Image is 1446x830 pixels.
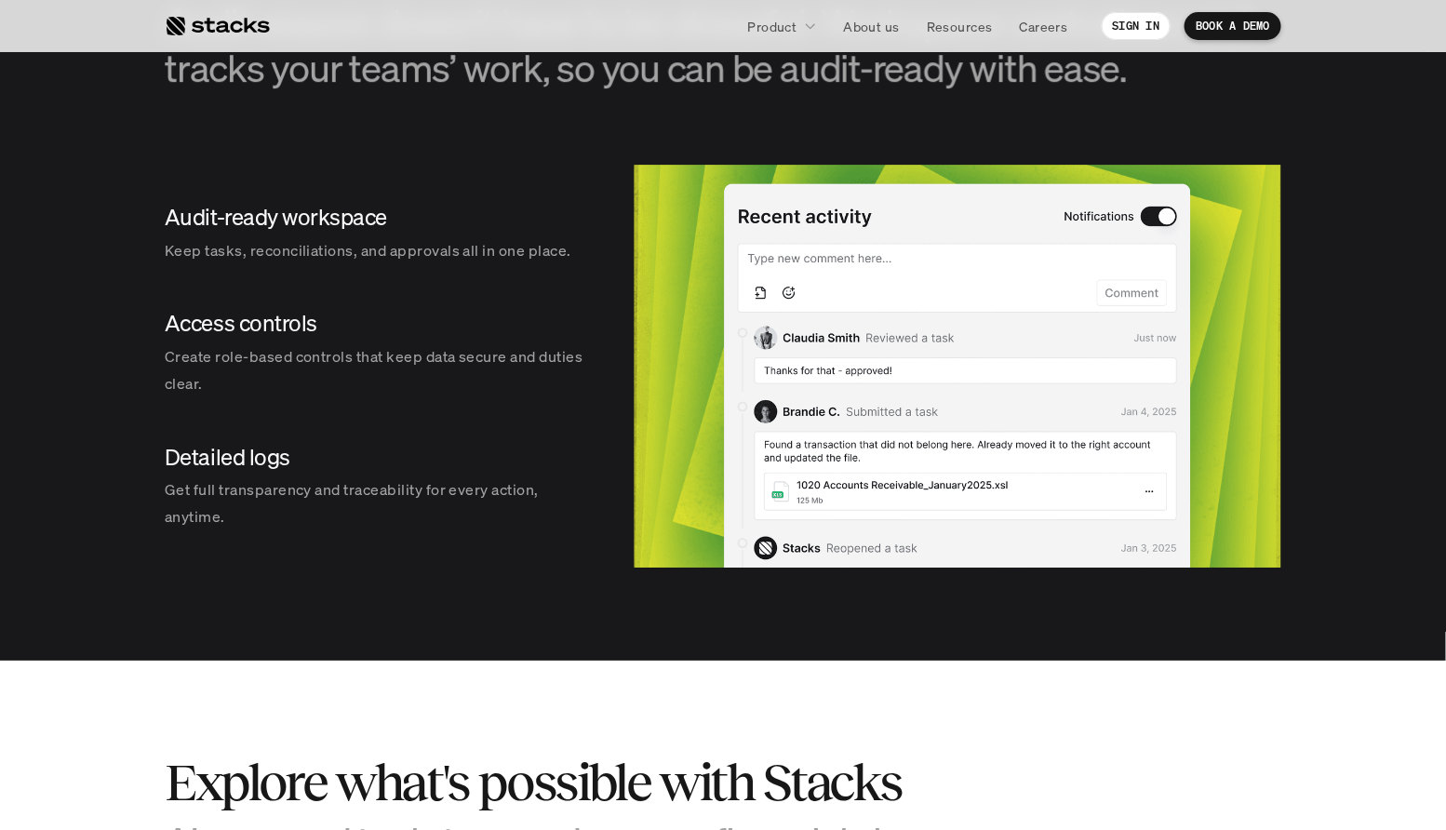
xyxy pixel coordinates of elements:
p: BOOK A DEMO [1196,20,1270,33]
p: Create role-based controls that keep data secure and duties clear. [165,343,596,397]
h4: Access controls [165,308,596,340]
p: Resources [927,17,993,36]
h4: Audit-ready workspace [165,202,596,234]
h2: Explore what's possible with Stacks [165,754,1002,811]
a: BOOK A DEMO [1185,12,1281,40]
a: Resources [916,9,1004,43]
p: Keep tasks, reconciliations, and approvals all in one place. [165,237,596,264]
p: About us [844,17,900,36]
a: About us [833,9,911,43]
h4: Detailed logs [165,442,596,474]
a: SIGN IN [1102,12,1172,40]
p: Careers [1020,17,1068,36]
p: Product [748,17,797,36]
a: Careers [1009,9,1079,43]
p: Get full transparency and traceability for every action, anytime. [165,476,596,530]
p: SIGN IN [1113,20,1160,33]
a: Privacy Policy [220,355,301,368]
